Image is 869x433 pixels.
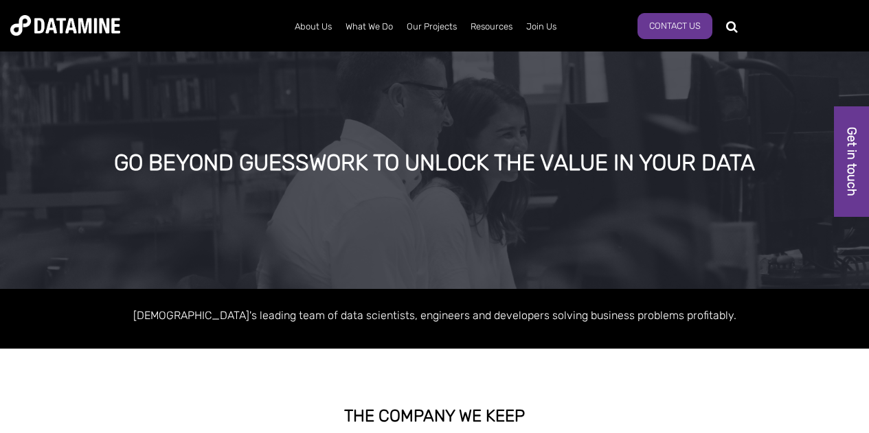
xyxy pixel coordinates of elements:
div: GO BEYOND GUESSWORK TO UNLOCK THE VALUE IN YOUR DATA [104,151,765,176]
img: Datamine [10,15,120,36]
a: What We Do [339,9,400,45]
a: Resources [464,9,519,45]
a: Join Us [519,9,563,45]
a: About Us [288,9,339,45]
a: Our Projects [400,9,464,45]
strong: THE COMPANY WE KEEP [344,406,525,425]
a: Get in touch [834,106,869,217]
p: [DEMOGRAPHIC_DATA]'s leading team of data scientists, engineers and developers solving business p... [43,306,826,325]
a: Contact Us [637,13,712,39]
